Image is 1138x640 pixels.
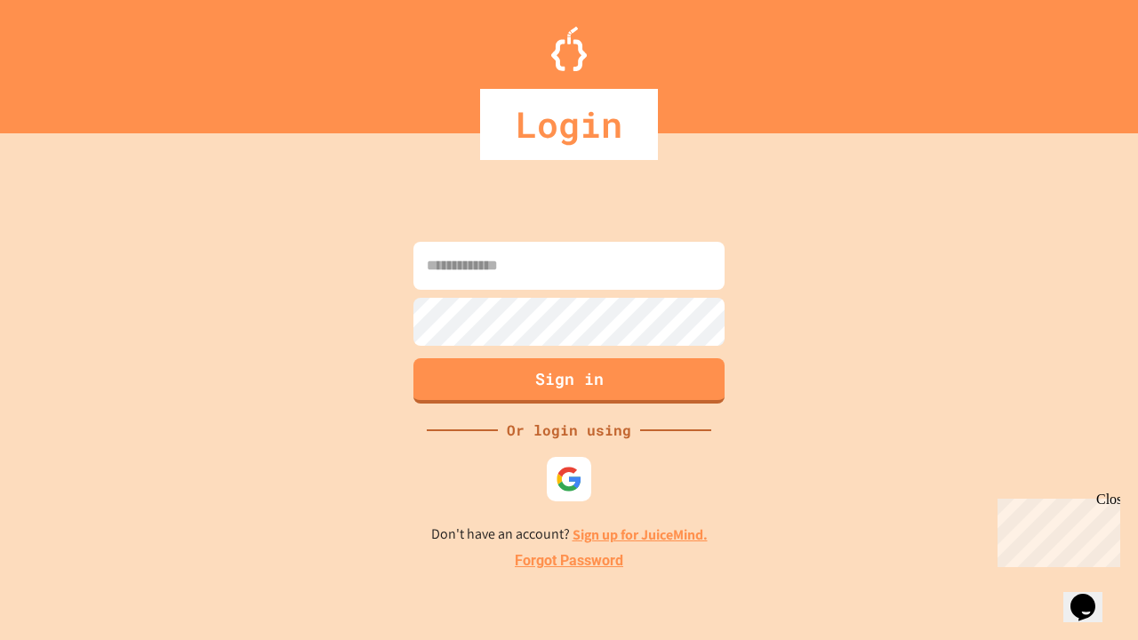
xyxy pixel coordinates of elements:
iframe: chat widget [990,492,1120,567]
div: Chat with us now!Close [7,7,123,113]
iframe: chat widget [1063,569,1120,622]
p: Don't have an account? [431,524,708,546]
div: Or login using [498,420,640,441]
a: Forgot Password [515,550,623,572]
img: Logo.svg [551,27,587,71]
div: Login [480,89,658,160]
button: Sign in [413,358,725,404]
a: Sign up for JuiceMind. [573,525,708,544]
img: google-icon.svg [556,466,582,492]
